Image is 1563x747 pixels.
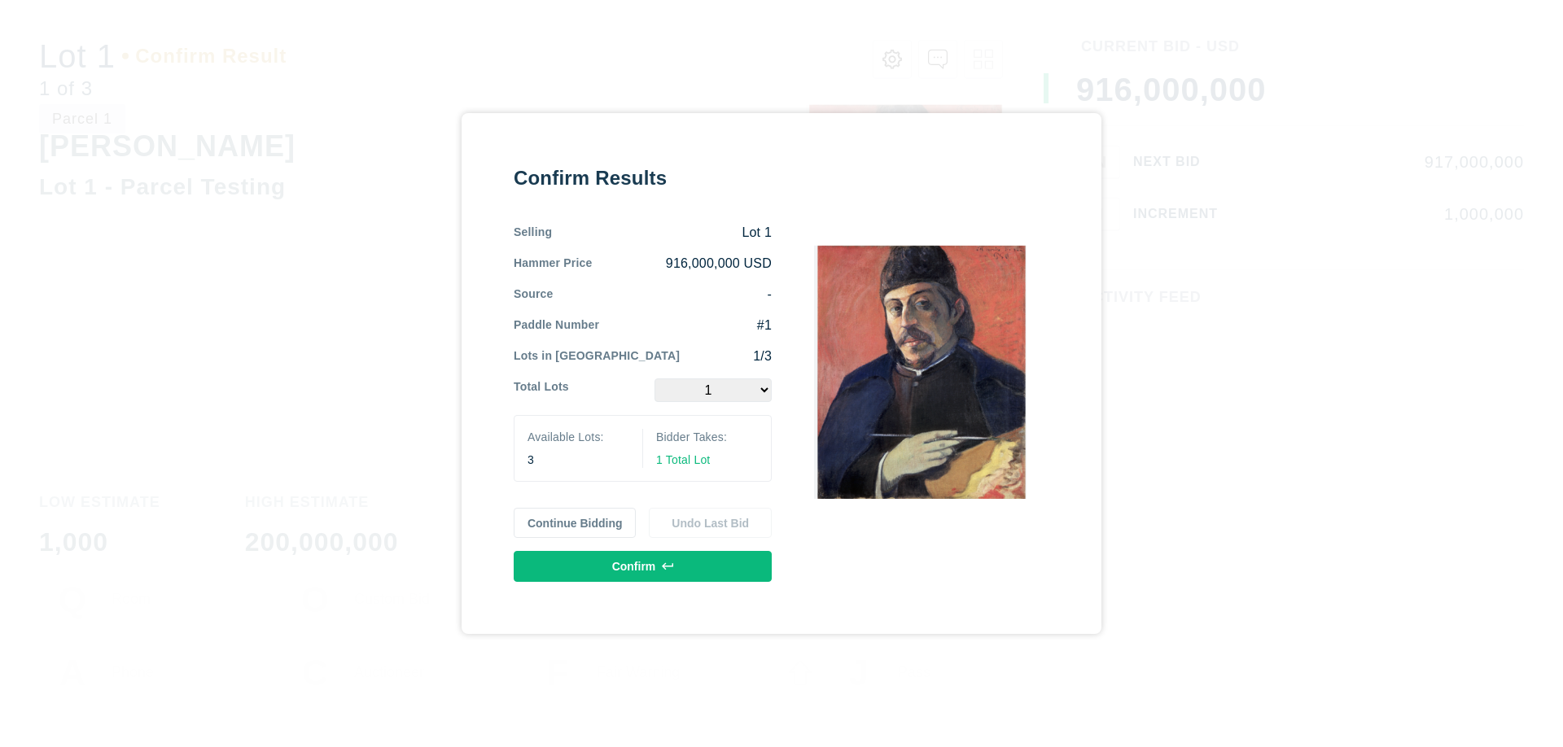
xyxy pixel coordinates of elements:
div: - [554,286,772,304]
div: Paddle Number [514,317,599,334]
div: Available Lots: [528,429,629,445]
div: Source [514,286,554,304]
div: 1/3 [680,347,772,365]
button: Confirm [514,551,772,582]
div: 916,000,000 USD [592,255,772,273]
button: Undo Last Bid [649,508,772,539]
div: Confirm Results [514,165,772,191]
span: 1 Total Lot [656,453,710,466]
div: Hammer Price [514,255,592,273]
div: Selling [514,224,552,242]
div: Total Lots [514,378,569,402]
div: Bidder Takes: [656,429,758,445]
div: Lot 1 [552,224,772,242]
div: #1 [599,317,772,334]
div: 3 [528,452,629,468]
button: Continue Bidding [514,508,637,539]
div: Lots in [GEOGRAPHIC_DATA] [514,347,680,365]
